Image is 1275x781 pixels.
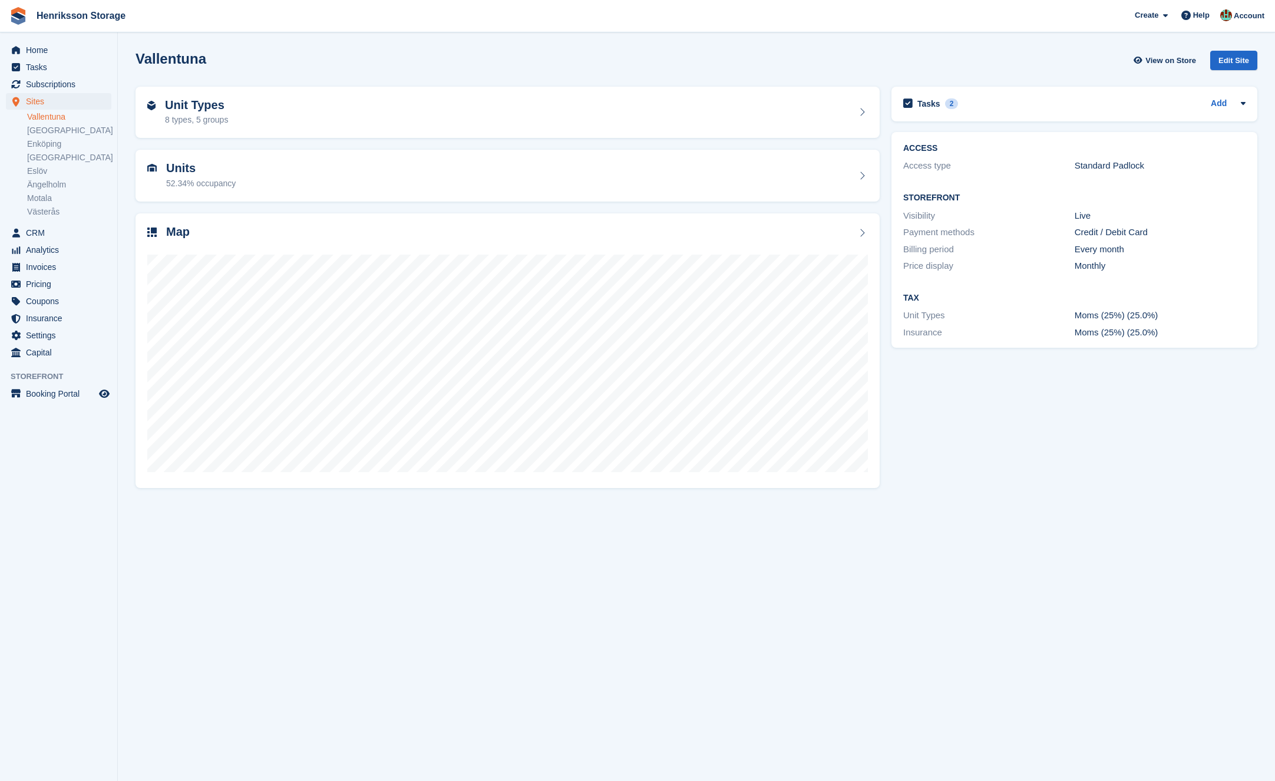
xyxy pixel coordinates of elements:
div: Unit Types [903,309,1075,322]
div: Access type [903,159,1075,173]
h2: Tasks [917,98,940,109]
div: Visibility [903,209,1075,223]
span: View on Store [1145,55,1196,67]
span: Invoices [26,259,97,275]
a: Enköping [27,139,111,150]
div: Edit Site [1210,51,1257,70]
div: Insurance [903,326,1075,340]
a: menu [6,42,111,58]
img: Isak Martinelle [1220,9,1232,21]
a: Map [136,213,880,489]
h2: Unit Types [165,98,228,112]
span: Account [1234,10,1264,22]
a: Vallentuna [27,111,111,123]
img: unit-icn-7be61d7bf1b0ce9d3e12c5938cc71ed9869f7b940bace4675aadf7bd6d80202e.svg [147,164,157,172]
span: Tasks [26,59,97,75]
div: Price display [903,259,1075,273]
div: Moms (25%) (25.0%) [1075,326,1246,340]
span: Help [1193,9,1210,21]
div: Every month [1075,243,1246,256]
a: menu [6,293,111,309]
div: Credit / Debit Card [1075,226,1246,239]
div: Monthly [1075,259,1246,273]
a: Edit Site [1210,51,1257,75]
a: Preview store [97,387,111,401]
div: Billing period [903,243,1075,256]
span: Sites [26,93,97,110]
h2: Map [166,225,190,239]
a: Västerås [27,206,111,218]
a: menu [6,93,111,110]
span: Pricing [26,276,97,292]
a: menu [6,310,111,327]
div: Payment methods [903,226,1075,239]
a: Add [1211,97,1227,111]
span: CRM [26,225,97,241]
a: Motala [27,193,111,204]
h2: Tax [903,294,1246,303]
a: menu [6,59,111,75]
span: Capital [26,344,97,361]
a: Eslöv [27,166,111,177]
span: Settings [26,327,97,344]
a: menu [6,225,111,241]
div: Live [1075,209,1246,223]
a: menu [6,242,111,258]
a: Ängelholm [27,179,111,190]
h2: Vallentuna [136,51,206,67]
a: menu [6,344,111,361]
div: Moms (25%) (25.0%) [1075,309,1246,322]
span: Coupons [26,293,97,309]
span: Insurance [26,310,97,327]
span: Create [1135,9,1158,21]
div: 8 types, 5 groups [165,114,228,126]
div: 2 [945,98,959,109]
span: Analytics [26,242,97,258]
a: menu [6,276,111,292]
span: Booking Portal [26,385,97,402]
a: View on Store [1132,51,1201,70]
div: Standard Padlock [1075,159,1246,173]
a: Unit Types 8 types, 5 groups [136,87,880,139]
img: unit-type-icn-2b2737a686de81e16bb02015468b77c625bbabd49415b5ef34ead5e3b44a266d.svg [147,101,156,110]
h2: Units [166,162,236,175]
a: menu [6,259,111,275]
img: map-icn-33ee37083ee616e46c38cad1a60f524a97daa1e2b2c8c0bc3eb3415660979fc1.svg [147,228,157,237]
a: [GEOGRAPHIC_DATA] [27,152,111,163]
span: Storefront [11,371,117,383]
span: Home [26,42,97,58]
a: menu [6,76,111,93]
a: Units 52.34% occupancy [136,150,880,202]
img: stora-icon-8386f47178a22dfd0bd8f6a31ec36ba5ce8667c1dd55bd0f319d3a0aa187defe.svg [9,7,27,25]
a: [GEOGRAPHIC_DATA] [27,125,111,136]
a: Henriksson Storage [32,6,130,25]
h2: ACCESS [903,144,1246,153]
span: Subscriptions [26,76,97,93]
a: menu [6,327,111,344]
a: menu [6,385,111,402]
h2: Storefront [903,193,1246,203]
div: 52.34% occupancy [166,177,236,190]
